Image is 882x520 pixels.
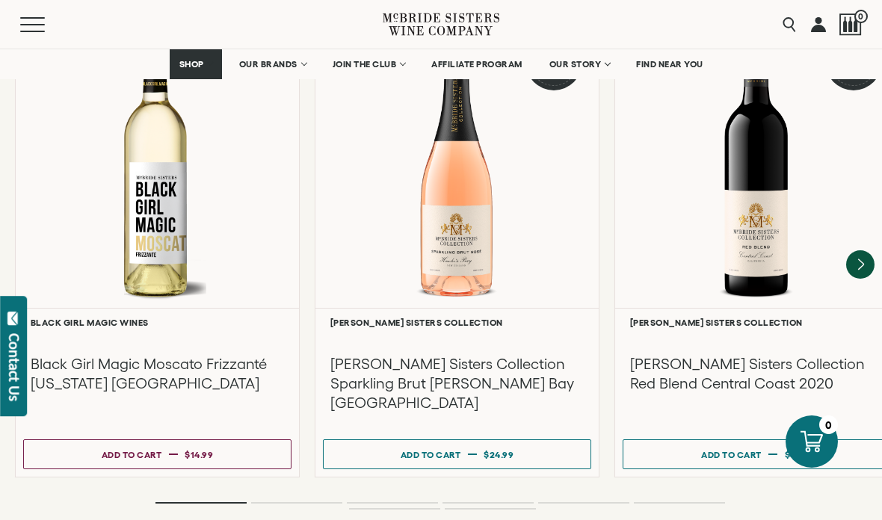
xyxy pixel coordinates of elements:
h3: Black Girl Magic Moscato Frizzanté [US_STATE] [GEOGRAPHIC_DATA] [31,354,284,393]
a: SHOP [170,49,222,79]
a: OUR STORY [540,49,620,79]
a: Pink 92 Points McBride Sisters Collection Sparkling Brut Rose Hawke's Bay NV [PERSON_NAME] Sister... [315,17,599,477]
span: AFFILIATE PROGRAM [431,59,522,69]
span: $24.99 [484,450,514,459]
span: $18.99 [785,450,812,459]
div: Add to cart [701,444,762,465]
a: AFFILIATE PROGRAM [422,49,532,79]
div: Contact Us [7,333,22,401]
button: Mobile Menu Trigger [20,17,74,32]
a: FIND NEAR YOU [626,49,713,79]
div: 0 [819,415,838,434]
span: 0 [854,10,868,23]
li: Page dot 2 [251,502,342,504]
span: FIND NEAR YOU [636,59,703,69]
a: White Black Girl Magic Moscato Frizzanté California NV Black Girl Magic Wines Black Girl Magic Mo... [15,17,300,477]
span: OUR STORY [549,59,602,69]
h6: Black Girl Magic Wines [31,318,284,327]
div: Add to cart [102,444,162,465]
span: JOIN THE CLUB [333,59,397,69]
button: Add to cart $14.99 [23,439,292,469]
h6: [PERSON_NAME] Sisters Collection [330,318,584,327]
button: Add to cart $24.99 [323,439,591,469]
li: Page dot 8 [445,508,536,510]
li: Page dot 5 [538,502,629,504]
span: SHOP [179,59,205,69]
div: Add to cart [401,444,461,465]
h3: [PERSON_NAME] Sisters Collection Sparkling Brut [PERSON_NAME] Bay [GEOGRAPHIC_DATA] [330,354,584,412]
li: Page dot 4 [442,502,534,504]
button: Next [846,250,875,279]
a: OUR BRANDS [229,49,315,79]
li: Page dot 7 [349,508,440,510]
li: Page dot 3 [347,502,438,504]
span: $14.99 [185,450,213,459]
li: Page dot 1 [155,502,247,504]
a: JOIN THE CLUB [323,49,415,79]
span: OUR BRANDS [239,59,297,69]
li: Page dot 6 [634,502,725,504]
